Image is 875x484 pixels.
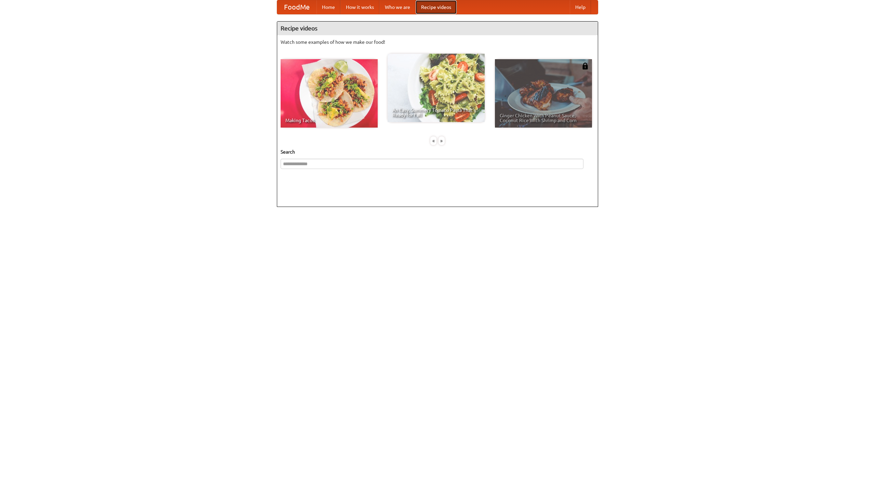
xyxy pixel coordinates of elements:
h4: Recipe videos [277,22,598,35]
img: 483408.png [582,63,589,69]
a: Recipe videos [416,0,457,14]
div: « [430,136,436,145]
a: Making Tacos [281,59,378,128]
a: Home [317,0,340,14]
div: » [439,136,445,145]
a: FoodMe [277,0,317,14]
span: An Easy, Summery Tomato Pasta That's Ready for Fall [392,108,480,117]
h5: Search [281,148,594,155]
a: An Easy, Summery Tomato Pasta That's Ready for Fall [388,54,485,122]
a: Help [570,0,591,14]
a: Who we are [379,0,416,14]
a: How it works [340,0,379,14]
p: Watch some examples of how we make our food! [281,39,594,45]
span: Making Tacos [285,118,373,123]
